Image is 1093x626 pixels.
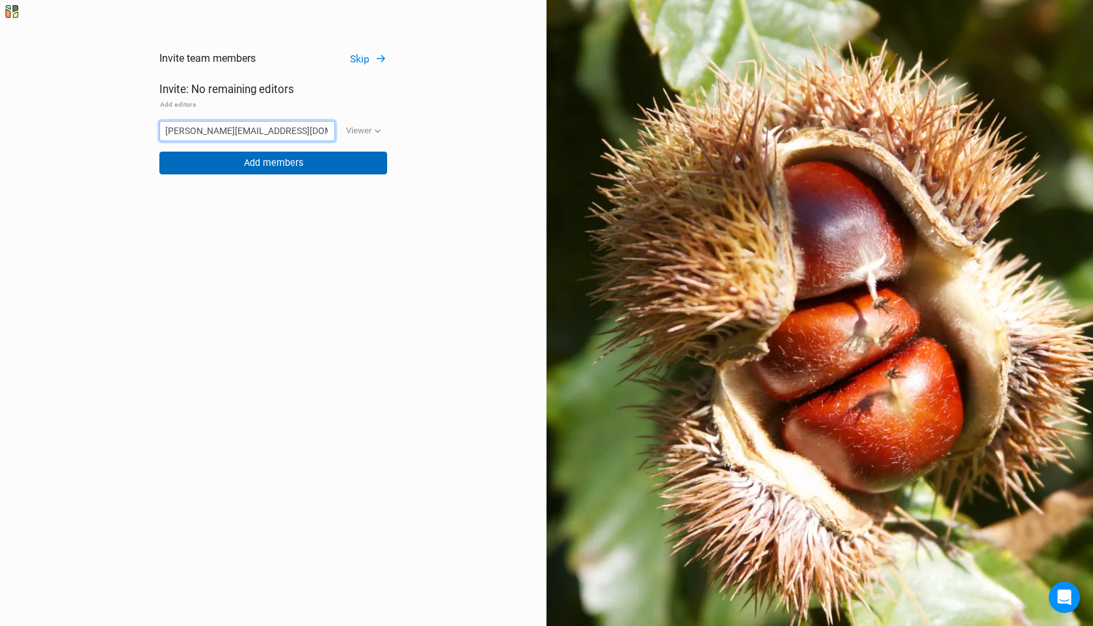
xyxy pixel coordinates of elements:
[349,52,387,67] button: Skip
[1049,582,1080,613] div: Open Intercom Messenger
[340,121,387,141] button: Viewer
[159,52,256,67] h1: Invite team members
[159,99,196,111] button: Add editors
[159,83,387,96] h2: Invite: No remaining editors
[159,152,387,174] button: Add members
[346,124,371,137] div: Viewer
[159,121,335,141] input: List of emails, comma separated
